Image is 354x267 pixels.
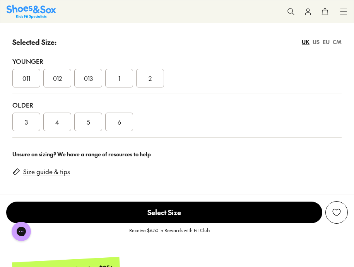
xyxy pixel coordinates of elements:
[12,37,56,47] p: Selected Size:
[22,74,30,83] span: 011
[118,117,121,127] span: 6
[129,227,210,241] p: Receive $6.50 in Rewards with Fit Club
[12,56,342,66] div: Younger
[333,38,342,46] div: CM
[25,117,28,127] span: 3
[53,74,62,83] span: 012
[118,74,120,83] span: 1
[313,38,320,46] div: US
[87,117,90,127] span: 5
[325,201,348,224] button: Add to Wishlist
[23,168,70,176] a: Size guide & tips
[7,5,56,18] a: Shoes & Sox
[84,74,93,83] span: 013
[7,5,56,18] img: SNS_Logo_Responsive.svg
[6,201,322,224] button: Select Size
[8,219,35,244] iframe: Gorgias live chat messenger
[302,38,310,46] div: UK
[12,100,342,110] div: Older
[55,117,59,127] span: 4
[149,74,152,83] span: 2
[12,150,342,158] div: Unsure on sizing? We have a range of resources to help
[323,38,330,46] div: EU
[6,202,322,223] span: Select Size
